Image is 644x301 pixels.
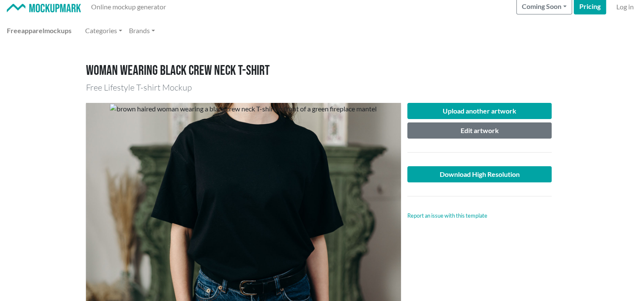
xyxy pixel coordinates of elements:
[82,22,126,39] a: Categories
[86,63,558,79] h1: Woman wearing black crew neck T-shirt
[407,212,487,219] a: Report an issue with this template
[3,22,75,39] a: Freeapparelmockups
[407,103,552,119] button: Upload another artwork
[86,82,558,93] h3: Free Lifestyle T-shirt Mockup
[21,26,44,34] span: apparel
[407,166,552,182] a: Download High Resolution
[126,22,158,39] a: Brands
[407,122,552,139] button: Edit artwork
[7,4,81,13] img: Mockup Mark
